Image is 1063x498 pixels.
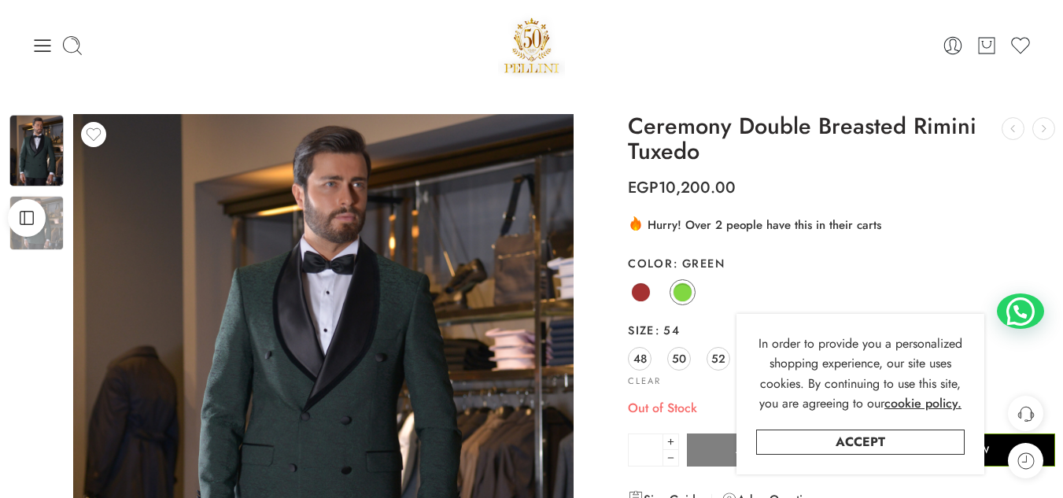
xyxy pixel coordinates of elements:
[976,35,998,57] a: Cart
[9,196,64,250] img: 3ba48f3f7c0240a9a504e4ea90f761e6-Original-scaled-1.jpg
[628,323,1055,338] label: Size
[628,176,736,199] bdi: 10,200.00
[673,255,725,271] span: Green
[942,35,964,57] a: Login / Register
[628,215,1055,234] div: Hurry! Over 2 people have this in their carts
[711,348,725,369] span: 52
[672,348,686,369] span: 50
[498,12,566,79] img: Pellini
[628,176,659,199] span: EGP
[1009,35,1032,57] a: Wishlist
[758,334,962,413] span: In order to provide you a personalized shopping experience, our site uses cookies. By continuing ...
[655,322,680,338] span: 54
[498,12,566,79] a: Pellini -
[633,348,647,369] span: 48
[628,256,1055,271] label: Color
[9,115,64,186] img: 3ba48f3f7c0240a9a504e4ea90f761e6-Original-scaled-1.jpg
[667,347,691,371] a: 50
[323,364,324,365] div: Loading image
[628,398,1055,419] p: Out of Stock
[707,347,730,371] a: 52
[628,347,651,371] a: 48
[628,378,661,386] a: Clear options
[884,393,961,414] a: cookie policy.
[628,433,663,467] input: Product quantity
[628,114,1055,164] h1: Ceremony Double Breasted Rimini Tuxedo
[756,430,965,455] a: Accept
[687,433,862,467] button: Add to cart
